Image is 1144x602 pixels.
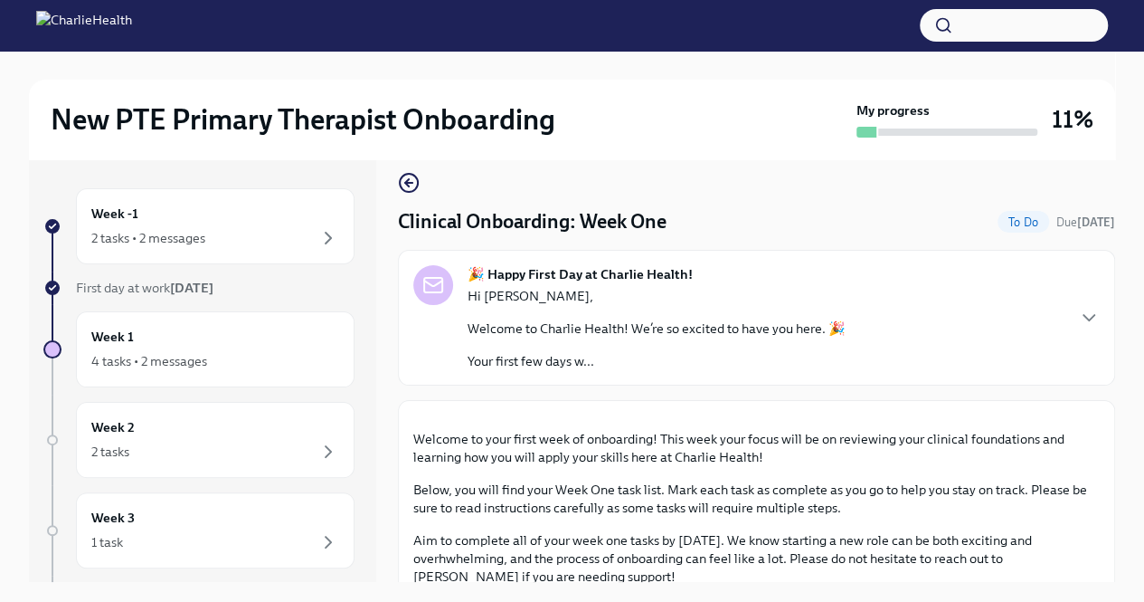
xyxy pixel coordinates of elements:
[43,311,355,387] a: Week 14 tasks • 2 messages
[91,533,123,551] div: 1 task
[43,188,355,264] a: Week -12 tasks • 2 messages
[856,101,930,119] strong: My progress
[413,430,1100,466] p: Welcome to your first week of onboarding! This week your focus will be on reviewing your clinical...
[91,443,129,461] div: 2 tasks
[43,279,355,297] a: First day at work[DATE]
[91,229,205,247] div: 2 tasks • 2 messages
[468,265,693,283] strong: 🎉 Happy First Day at Charlie Health!
[468,352,846,370] p: Your first few days w...
[1056,215,1115,229] span: Due
[91,327,134,347] h6: Week 1
[91,508,135,528] h6: Week 3
[413,531,1100,586] p: Aim to complete all of your week one tasks by [DATE]. We know starting a new role can be both exc...
[170,280,213,296] strong: [DATE]
[43,492,355,569] a: Week 31 task
[398,208,667,235] h4: Clinical Onboarding: Week One
[1052,103,1093,136] h3: 11%
[468,320,846,338] p: Welcome to Charlie Health! We’re so excited to have you here. 🎉
[91,204,138,224] h6: Week -1
[413,481,1100,517] p: Below, you will find your Week One task list. Mark each task as complete as you go to help you st...
[1056,214,1115,231] span: September 27th, 2025 10:00
[91,352,207,370] div: 4 tasks • 2 messages
[1077,215,1115,229] strong: [DATE]
[997,215,1049,229] span: To Do
[91,417,135,437] h6: Week 2
[76,280,213,296] span: First day at work
[468,287,846,305] p: Hi [PERSON_NAME],
[36,11,132,40] img: CharlieHealth
[51,101,555,138] h2: New PTE Primary Therapist Onboarding
[43,402,355,478] a: Week 22 tasks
